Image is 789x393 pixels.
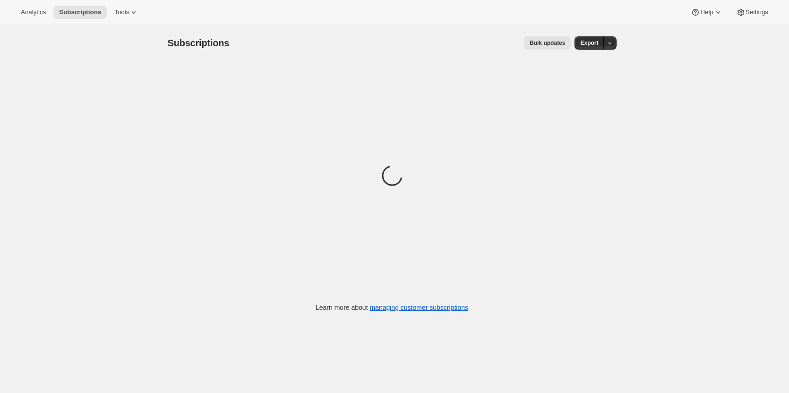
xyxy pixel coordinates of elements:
[524,36,571,50] button: Bulk updates
[114,9,129,16] span: Tools
[575,36,604,50] button: Export
[59,9,101,16] span: Subscriptions
[53,6,107,19] button: Subscriptions
[109,6,144,19] button: Tools
[316,303,468,312] p: Learn more about
[685,6,728,19] button: Help
[746,9,768,16] span: Settings
[730,6,774,19] button: Settings
[369,304,468,311] a: managing customer subscriptions
[700,9,713,16] span: Help
[21,9,46,16] span: Analytics
[15,6,51,19] button: Analytics
[168,38,230,48] span: Subscriptions
[530,39,565,47] span: Bulk updates
[580,39,598,47] span: Export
